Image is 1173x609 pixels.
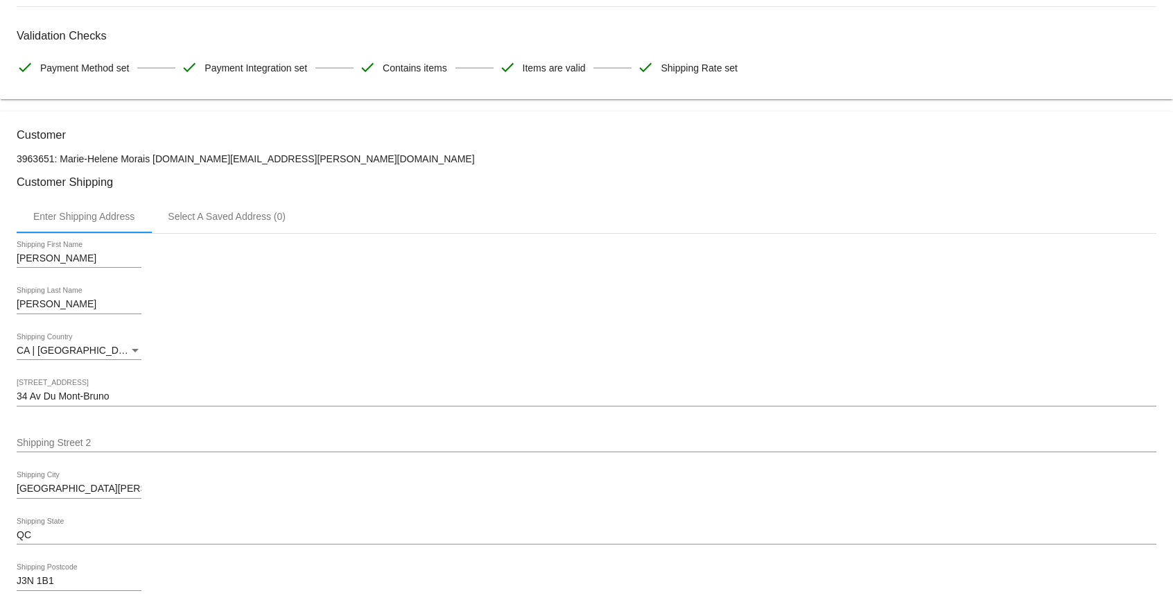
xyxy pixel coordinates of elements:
input: Shipping State [17,530,1156,541]
div: Select A Saved Address (0) [168,211,286,222]
div: Enter Shipping Address [33,211,134,222]
input: Shipping Street 1 [17,391,1156,402]
input: Shipping Street 2 [17,438,1156,449]
mat-select: Shipping Country [17,345,141,357]
mat-icon: check [181,59,198,76]
span: Items are valid [523,53,586,83]
span: Payment Integration set [205,53,307,83]
mat-icon: check [359,59,376,76]
input: Shipping First Name [17,253,141,264]
input: Shipping Last Name [17,299,141,310]
mat-icon: check [499,59,516,76]
p: 3963651: Marie-Helene Morais [DOMAIN_NAME][EMAIL_ADDRESS][PERSON_NAME][DOMAIN_NAME] [17,153,1156,164]
span: Payment Method set [40,53,129,83]
h3: Customer Shipping [17,175,1156,189]
span: Shipping Rate set [661,53,738,83]
mat-icon: check [17,59,33,76]
span: CA | [GEOGRAPHIC_DATA] [17,345,139,356]
input: Shipping City [17,483,141,495]
h3: Customer [17,128,1156,141]
input: Shipping Postcode [17,576,141,587]
span: Contains items [383,53,447,83]
mat-icon: check [637,59,654,76]
h3: Validation Checks [17,29,1156,42]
